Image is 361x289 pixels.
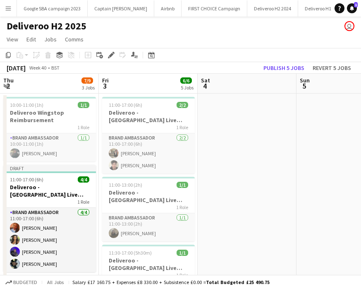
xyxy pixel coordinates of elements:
button: Google SBA campaign 2023 [17,0,88,17]
span: 1 Role [77,124,89,130]
app-job-card: 10:00-11:00 (1h)1/1Deliveroo Wingstop Reimbursement1 RoleBrand Ambassador1/110:00-11:00 (1h)[PERS... [3,97,96,161]
span: 3 [101,81,109,91]
span: 1/1 [78,102,89,108]
app-user-avatar: Ed Harvey [344,21,354,31]
button: Revert 5 jobs [309,63,354,73]
span: 11:00-13:00 (2h) [109,182,142,188]
span: Comms [65,36,84,43]
app-job-card: 11:00-17:00 (6h)2/2Deliveroo - [GEOGRAPHIC_DATA] Live Event SBA1 RoleBrand Ambassador2/211:00-17:... [102,97,195,173]
app-card-role: Brand Ambassador2/211:00-17:00 (6h)[PERSON_NAME][PERSON_NAME] [102,133,195,173]
span: All jobs [45,279,65,285]
span: 11:30-17:00 (5h30m) [109,250,152,256]
span: 2 [2,81,14,91]
app-job-card: Draft11:00-17:00 (6h)4/4Deliveroo - [GEOGRAPHIC_DATA] Live Event SBA1 RoleBrand Ambassador4/411:0... [3,165,96,272]
button: FIRST CHOICE Campaign [182,0,247,17]
app-card-role: Brand Ambassador1/111:00-13:00 (2h)[PERSON_NAME] [102,213,195,241]
span: 7/9 [81,77,93,84]
span: Fri [102,77,109,84]
div: 3 Jobs [82,84,95,91]
button: Captain [PERSON_NAME] [88,0,154,17]
span: Edit [26,36,36,43]
span: 1 [354,2,358,7]
div: BST [51,65,60,71]
h1: Deliveroo H2 2025 [7,20,86,32]
div: Salary £17 160.75 + Expenses £8 330.00 + Subsistence £0.00 = [72,279,270,285]
span: Sat [201,77,210,84]
button: Deliveroo H1 2025 [298,0,349,17]
span: Total Budgeted £25 490.75 [206,279,270,285]
div: [DATE] [7,64,26,72]
span: 1 Role [77,199,89,205]
button: Airbnb [154,0,182,17]
a: Jobs [41,34,60,45]
a: Comms [62,34,87,45]
span: 6/6 [180,77,192,84]
div: 5 Jobs [181,84,194,91]
span: 1/1 [177,250,188,256]
span: 1/1 [177,182,188,188]
span: Budgeted [13,279,37,285]
h3: Deliveroo - [GEOGRAPHIC_DATA] Live Event SBA [3,183,96,198]
button: Publish 5 jobs [260,63,308,73]
span: 1 Role [176,124,188,130]
span: Sun [300,77,310,84]
h3: Deliveroo Wingstop Reimbursement [3,109,96,124]
button: Budgeted [4,278,38,287]
span: 5 [299,81,310,91]
app-card-role: Brand Ambassador1/110:00-11:00 (1h)[PERSON_NAME] [3,133,96,161]
span: 4/4 [78,176,89,183]
span: View [7,36,18,43]
a: 1 [347,3,357,13]
h3: Deliveroo - [GEOGRAPHIC_DATA] Live Event SBA [102,257,195,272]
span: 4 [200,81,210,91]
h3: Deliveroo - [GEOGRAPHIC_DATA] Live Event SBA [102,109,195,124]
app-job-card: 11:00-13:00 (2h)1/1Deliveroo - [GEOGRAPHIC_DATA] Live Event SBA1 RoleBrand Ambassador1/111:00-13:... [102,177,195,241]
span: 2/2 [177,102,188,108]
span: Jobs [44,36,57,43]
span: 11:00-17:00 (6h) [10,176,43,183]
span: Week 40 [27,65,48,71]
div: Draft [3,165,96,171]
button: Deliveroo H2 2024 [247,0,298,17]
span: 1 Role [176,204,188,210]
span: 10:00-11:00 (1h) [10,102,43,108]
h3: Deliveroo - [GEOGRAPHIC_DATA] Live Event SBA [102,189,195,204]
span: Thu [3,77,14,84]
a: View [3,34,22,45]
app-card-role: Brand Ambassador4/411:00-17:00 (6h)[PERSON_NAME][PERSON_NAME][PERSON_NAME][PERSON_NAME] [3,208,96,272]
span: 1 Role [176,272,188,278]
a: Edit [23,34,39,45]
span: 11:00-17:00 (6h) [109,102,142,108]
